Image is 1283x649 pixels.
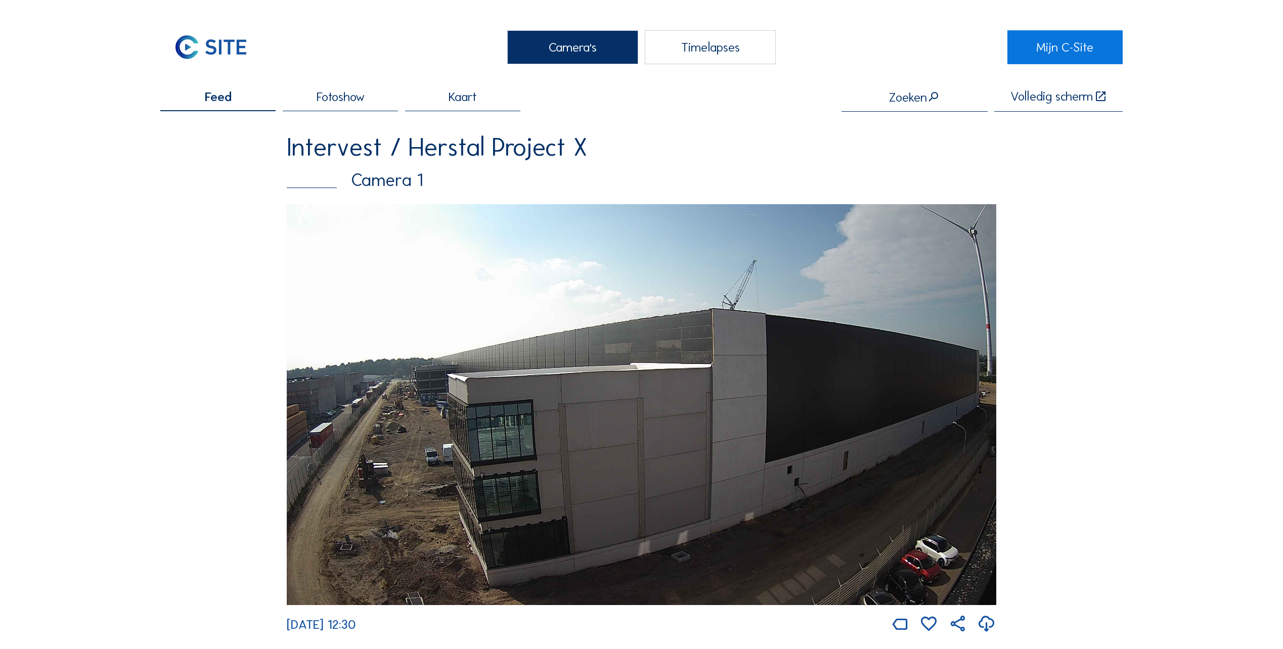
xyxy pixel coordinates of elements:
[507,30,638,64] div: Camera's
[160,30,276,64] a: C-SITE Logo
[287,134,996,160] div: Intervest / Herstal Project X
[1010,90,1093,103] div: Volledig scherm
[287,171,996,189] div: Camera 1
[205,90,232,103] span: Feed
[1007,30,1123,64] a: Mijn C-Site
[645,30,776,64] div: Timelapses
[317,90,365,103] span: Fotoshow
[287,204,996,605] img: Image
[449,90,477,103] span: Kaart
[287,617,356,632] span: [DATE] 12:30
[160,30,261,64] img: C-SITE Logo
